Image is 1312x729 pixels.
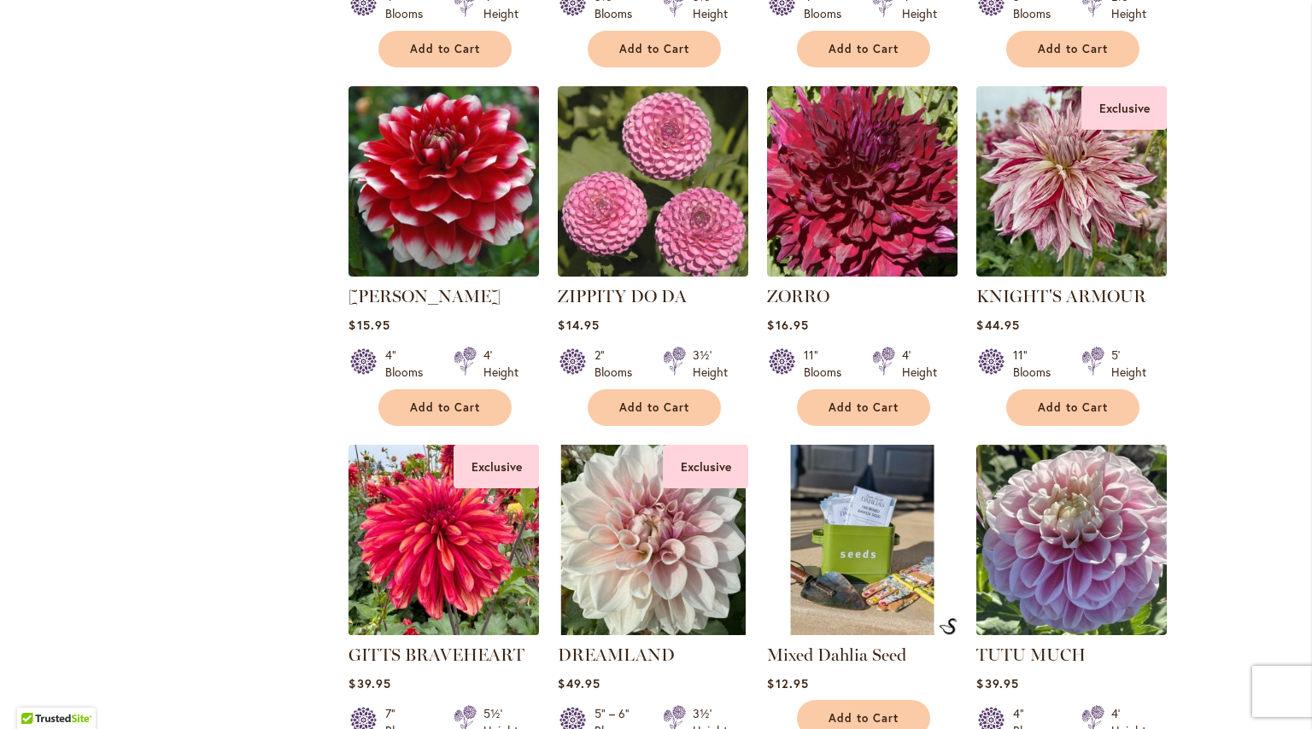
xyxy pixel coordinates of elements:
span: Add to Cart [410,400,480,415]
a: Tutu Much [976,622,1167,639]
a: GITTS BRAVEHEART Exclusive [348,622,539,639]
button: Add to Cart [588,389,721,426]
a: ZAKARY ROBERT [348,264,539,280]
img: KNIGHTS ARMOUR [976,86,1167,277]
a: Zorro [767,264,958,280]
div: 3½' Height [693,347,728,381]
span: Add to Cart [829,400,899,415]
span: Add to Cart [410,42,480,56]
a: DREAMLAND Exclusive [558,622,748,639]
img: GITTS BRAVEHEART [344,440,544,639]
button: Add to Cart [797,31,930,67]
a: Mixed Dahlia Seed [767,644,906,665]
span: Add to Cart [619,42,689,56]
div: 4' Height [483,347,518,381]
button: Add to Cart [588,31,721,67]
img: Mixed Dahlia Seed [767,445,958,635]
button: Add to Cart [378,389,512,426]
button: Add to Cart [797,389,930,426]
a: ZORRO [767,286,829,306]
div: 11" Blooms [804,347,852,381]
a: ZIPPITY DO DA [558,286,687,306]
div: 4" Blooms [385,347,433,381]
span: $44.95 [976,317,1019,333]
a: [PERSON_NAME] [348,286,501,306]
div: Exclusive [454,445,539,488]
a: DREAMLAND [558,644,675,665]
span: $39.95 [976,675,1018,691]
span: Add to Cart [619,400,689,415]
img: Zorro [767,86,958,277]
button: Add to Cart [1006,389,1139,426]
span: $49.95 [558,675,600,691]
div: Exclusive [1081,86,1167,130]
div: 4' Height [902,347,937,381]
div: 11" Blooms [1013,347,1061,381]
img: DREAMLAND [558,445,748,635]
button: Add to Cart [1006,31,1139,67]
img: ZAKARY ROBERT [348,86,539,277]
span: Add to Cart [1038,42,1108,56]
a: GITTS BRAVEHEART [348,644,524,665]
a: KNIGHT'S ARMOUR [976,286,1146,306]
span: $39.95 [348,675,390,691]
div: 2" Blooms [594,347,642,381]
span: $12.95 [767,675,808,691]
a: TUTU MUCH [976,644,1086,665]
a: Mixed Dahlia Seed Mixed Dahlia Seed [767,622,958,639]
button: Add to Cart [378,31,512,67]
iframe: Launch Accessibility Center [13,668,61,716]
span: Add to Cart [829,711,899,726]
div: 5' Height [1111,347,1146,381]
a: ZIPPITY DO DA [558,264,748,280]
span: $16.95 [767,317,808,333]
img: Tutu Much [976,445,1167,635]
span: Add to Cart [829,42,899,56]
img: Mixed Dahlia Seed [939,618,958,635]
span: $14.95 [558,317,599,333]
img: ZIPPITY DO DA [558,86,748,277]
a: KNIGHTS ARMOUR Exclusive [976,264,1167,280]
span: $15.95 [348,317,389,333]
span: Add to Cart [1038,400,1108,415]
div: Exclusive [663,445,748,488]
